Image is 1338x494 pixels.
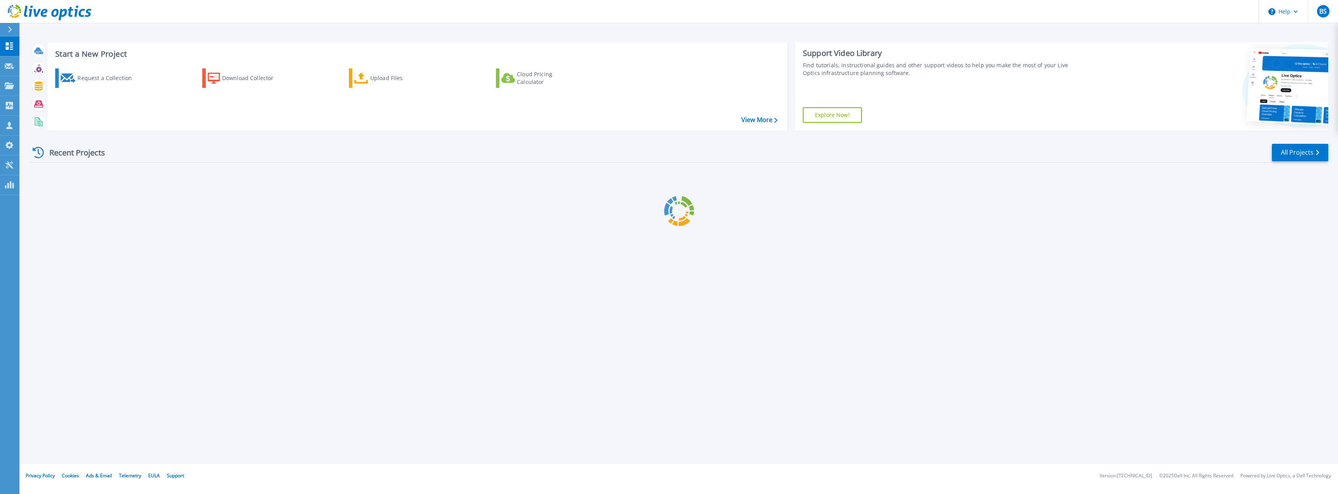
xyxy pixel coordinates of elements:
[222,70,284,86] div: Download Collector
[741,116,778,124] a: View More
[1319,8,1327,14] span: BS
[30,143,116,162] div: Recent Projects
[349,68,436,88] a: Upload Files
[1272,144,1328,161] a: All Projects
[1100,473,1152,478] li: Version: [TECHNICAL_ID]
[148,472,160,479] a: EULA
[55,50,777,58] h3: Start a New Project
[167,472,184,479] a: Support
[803,61,1081,77] div: Find tutorials, instructional guides and other support videos to help you make the most of your L...
[1159,473,1233,478] li: © 2025 Dell Inc. All Rights Reserved
[803,48,1081,58] div: Support Video Library
[202,68,289,88] a: Download Collector
[77,70,140,86] div: Request a Collection
[62,472,79,479] a: Cookies
[119,472,141,479] a: Telemetry
[55,68,142,88] a: Request a Collection
[517,70,579,86] div: Cloud Pricing Calculator
[26,472,55,479] a: Privacy Policy
[803,107,862,123] a: Explore Now!
[370,70,433,86] div: Upload Files
[86,472,112,479] a: Ads & Email
[496,68,583,88] a: Cloud Pricing Calculator
[1240,473,1331,478] li: Powered by Live Optics, a Dell Technology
